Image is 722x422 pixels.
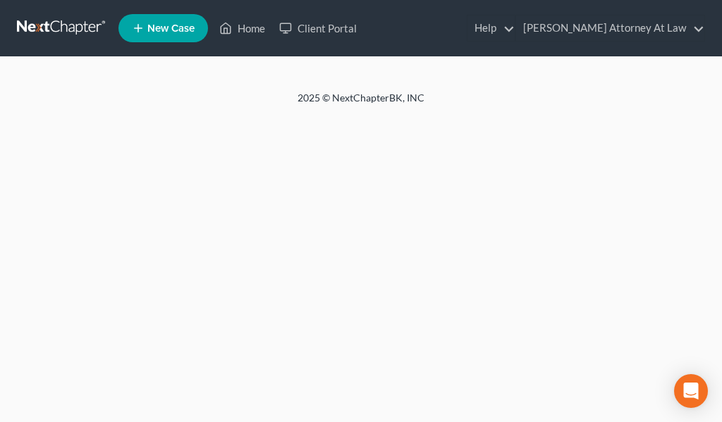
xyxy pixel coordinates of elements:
[516,15,704,41] a: [PERSON_NAME] Attorney At Law
[212,15,272,41] a: Home
[118,14,208,42] new-legal-case-button: New Case
[23,91,699,116] div: 2025 © NextChapterBK, INC
[674,374,708,408] div: Open Intercom Messenger
[467,15,515,41] a: Help
[272,15,364,41] a: Client Portal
